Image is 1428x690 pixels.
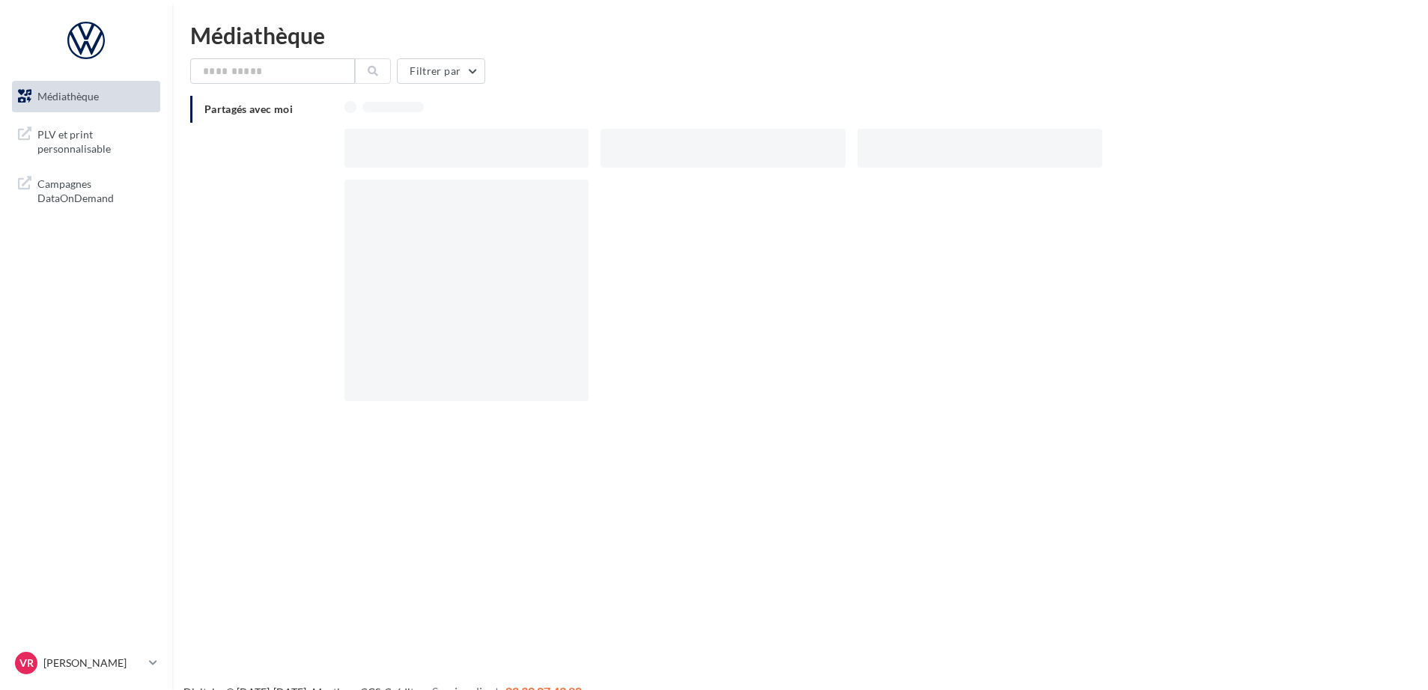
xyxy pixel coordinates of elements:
span: Médiathèque [37,90,99,103]
div: Médiathèque [190,24,1410,46]
span: PLV et print personnalisable [37,124,154,156]
button: Filtrer par [397,58,485,84]
a: PLV et print personnalisable [9,118,163,162]
a: Médiathèque [9,81,163,112]
span: Partagés avec moi [204,103,293,115]
span: Campagnes DataOnDemand [37,174,154,206]
a: Campagnes DataOnDemand [9,168,163,212]
span: VR [19,656,34,671]
p: [PERSON_NAME] [43,656,143,671]
a: VR [PERSON_NAME] [12,649,160,677]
